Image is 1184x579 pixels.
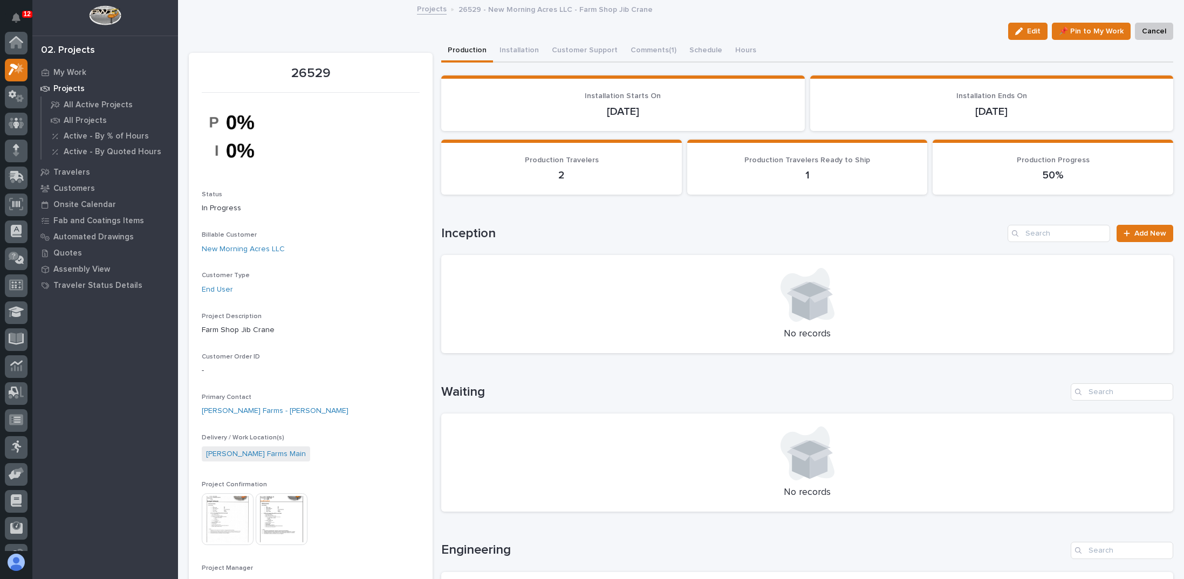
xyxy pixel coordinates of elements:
a: My Work [32,64,178,80]
a: Quotes [32,245,178,261]
span: Installation Starts On [585,92,661,100]
span: Customer Type [202,272,250,279]
button: 📌 Pin to My Work [1052,23,1131,40]
button: users-avatar [5,551,28,574]
input: Search [1071,542,1173,559]
a: End User [202,284,233,295]
a: Fab and Coatings Items [32,212,178,229]
p: 26529 - New Morning Acres LLC - Farm Shop Jib Crane [458,3,653,15]
a: [PERSON_NAME] Farms - [PERSON_NAME] [202,405,348,417]
a: Projects [32,80,178,96]
p: All Active Projects [64,100,133,110]
p: Quotes [53,249,82,258]
p: - [202,365,420,376]
span: Customer Order ID [202,354,260,360]
a: All Projects [42,113,178,128]
h1: Waiting [441,384,1066,400]
p: In Progress [202,203,420,214]
a: Customers [32,180,178,196]
input: Search [1071,383,1173,401]
p: No records [454,328,1160,340]
a: New Morning Acres LLC [202,244,285,255]
p: Fab and Coatings Items [53,216,144,226]
span: Primary Contact [202,394,251,401]
span: Add New [1134,230,1166,237]
a: Onsite Calendar [32,196,178,212]
span: Project Description [202,313,262,320]
p: Assembly View [53,265,110,274]
span: 📌 Pin to My Work [1059,25,1124,38]
span: Installation Ends On [956,92,1027,100]
div: 02. Projects [41,45,95,57]
a: Active - By Quoted Hours [42,144,178,159]
span: Status [202,191,222,198]
a: Automated Drawings [32,229,178,245]
span: Production Travelers [525,156,599,164]
button: Hours [729,40,763,63]
span: Delivery / Work Location(s) [202,435,284,441]
p: No records [454,487,1160,499]
button: Customer Support [545,40,624,63]
button: Installation [493,40,545,63]
button: Schedule [683,40,729,63]
p: Onsite Calendar [53,200,116,210]
a: [PERSON_NAME] Farms Main [206,449,306,460]
span: Billable Customer [202,232,257,238]
p: Farm Shop Jib Crane [202,325,420,336]
a: Projects [417,2,447,15]
p: 12 [24,10,31,18]
p: Travelers [53,168,90,177]
img: Workspace Logo [89,5,121,25]
a: Active - By % of Hours [42,128,178,143]
h1: Inception [441,226,1003,242]
p: 1 [700,169,915,182]
p: [DATE] [454,105,791,118]
button: Edit [1008,23,1048,40]
p: 26529 [202,66,420,81]
span: Production Progress [1017,156,1090,164]
a: Travelers [32,164,178,180]
p: Active - By Quoted Hours [64,147,161,157]
a: All Active Projects [42,97,178,112]
a: Add New [1117,225,1173,242]
p: Traveler Status Details [53,281,142,291]
span: Edit [1027,26,1041,36]
a: Assembly View [32,261,178,277]
span: Cancel [1142,25,1166,38]
p: Projects [53,84,85,94]
p: Automated Drawings [53,232,134,242]
p: 2 [454,169,669,182]
button: Cancel [1135,23,1173,40]
p: Customers [53,184,95,194]
span: Project Manager [202,565,253,571]
input: Search [1008,225,1110,242]
p: My Work [53,68,86,78]
h1: Engineering [441,542,1066,558]
a: Traveler Status Details [32,277,178,293]
div: Notifications12 [13,13,28,30]
p: All Projects [64,116,107,126]
button: Production [441,40,493,63]
p: 50% [946,169,1160,182]
span: Project Confirmation [202,481,267,488]
span: Production Travelers Ready to Ship [744,156,870,164]
button: Comments (1) [624,40,683,63]
p: Active - By % of Hours [64,132,149,141]
p: [DATE] [823,105,1160,118]
img: iehClV_7lNJc4ONYpB8igPkRhhBK_toC2VKsQwSeNGg [202,99,283,174]
button: Notifications [5,6,28,29]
